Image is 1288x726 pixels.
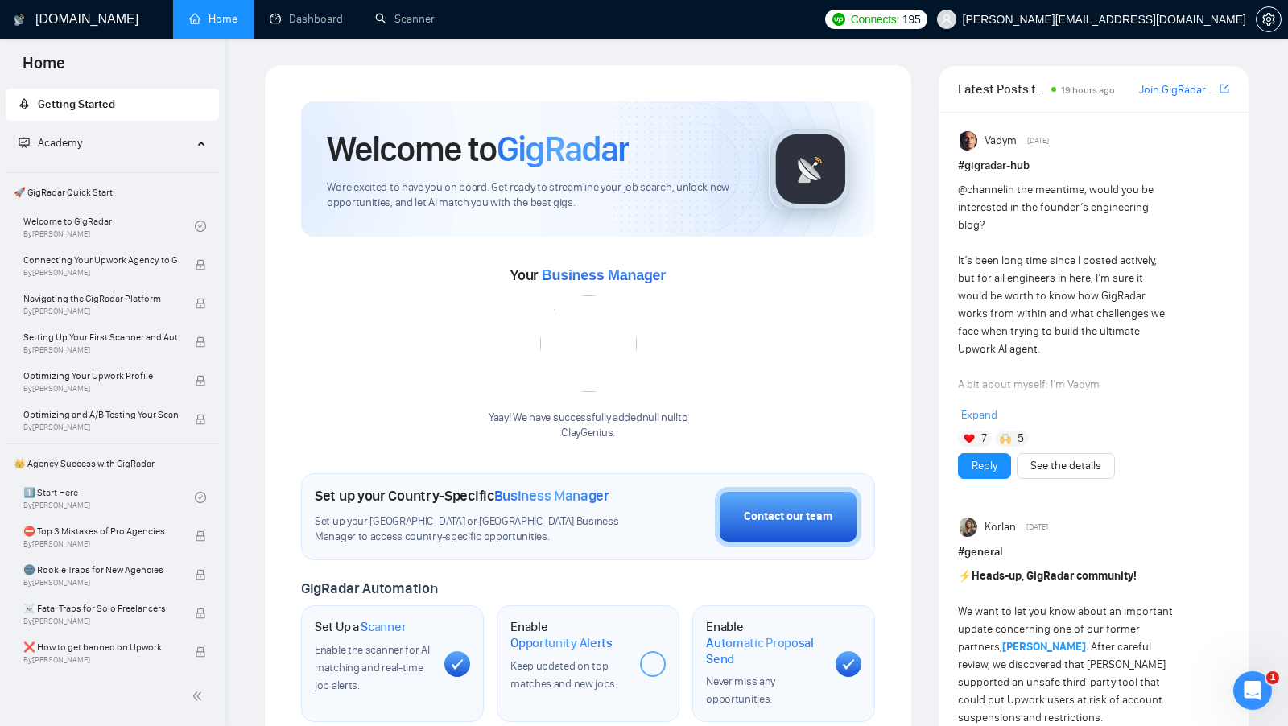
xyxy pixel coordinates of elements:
[195,608,206,619] span: lock
[494,487,609,505] span: Business Manager
[1026,520,1048,534] span: [DATE]
[958,157,1229,175] h1: # gigradar-hub
[706,635,823,666] span: Automatic Proposal Send
[23,423,178,432] span: By [PERSON_NAME]
[1233,671,1272,710] iframe: Intercom live chat
[7,176,217,208] span: 🚀 GigRadar Quick Start
[542,267,666,283] span: Business Manager
[770,129,851,209] img: gigradar-logo.png
[23,252,178,268] span: Connecting Your Upwork Agency to GigRadar
[1017,453,1115,479] button: See the details
[361,619,406,635] span: Scanner
[195,569,206,580] span: lock
[941,14,952,25] span: user
[510,619,627,650] h1: Enable
[301,580,437,597] span: GigRadar Automation
[510,266,666,284] span: Your
[23,539,178,549] span: By [PERSON_NAME]
[6,89,219,121] li: Getting Started
[985,132,1017,150] span: Vadym
[960,518,979,537] img: Korlan
[1139,81,1216,99] a: Join GigRadar Slack Community
[510,659,617,691] span: Keep updated on top matches and new jobs.
[23,291,178,307] span: Navigating the GigRadar Platform
[315,643,430,692] span: Enable the scanner for AI matching and real-time job alerts.
[23,600,178,617] span: ☠️ Fatal Traps for Solo Freelancers
[23,384,178,394] span: By [PERSON_NAME]
[327,127,629,171] h1: Welcome to
[195,492,206,503] span: check-circle
[195,375,206,386] span: lock
[832,13,845,26] img: upwork-logo.png
[1018,431,1024,447] span: 5
[964,433,975,444] img: ❤️
[23,639,178,655] span: ❌ How to get banned on Upwork
[497,127,629,171] span: GigRadar
[23,345,178,355] span: By [PERSON_NAME]
[1220,82,1229,95] span: export
[23,617,178,626] span: By [PERSON_NAME]
[23,208,195,244] a: Welcome to GigRadarBy[PERSON_NAME]
[1257,13,1281,26] span: setting
[706,619,823,666] h1: Enable
[1030,457,1101,475] a: See the details
[972,569,1137,583] strong: Heads-up, GigRadar community!
[23,406,178,423] span: Optimizing and A/B Testing Your Scanner for Better Results
[19,136,82,150] span: Academy
[327,180,743,211] span: We're excited to have you on board. Get ready to streamline your job search, unlock new opportuni...
[195,336,206,348] span: lock
[23,307,178,316] span: By [PERSON_NAME]
[7,448,217,480] span: 👑 Agency Success with GigRadar
[270,12,343,26] a: dashboardDashboard
[19,137,30,148] span: fund-projection-screen
[23,329,178,345] span: Setting Up Your First Scanner and Auto-Bidder
[195,414,206,425] span: lock
[972,457,997,475] a: Reply
[985,518,1016,536] span: Korlan
[195,298,206,309] span: lock
[1027,134,1049,148] span: [DATE]
[489,426,687,441] p: ClayGenius .
[192,688,208,704] span: double-left
[375,12,435,26] a: searchScanner
[189,12,237,26] a: homeHome
[1220,81,1229,97] a: export
[1061,85,1115,96] span: 19 hours ago
[19,98,30,109] span: rocket
[715,487,861,547] button: Contact our team
[195,530,206,542] span: lock
[706,674,775,706] span: Never miss any opportunities.
[1000,433,1011,444] img: 🙌
[851,10,899,28] span: Connects:
[14,7,25,33] img: logo
[958,79,1046,99] span: Latest Posts from the GigRadar Community
[38,136,82,150] span: Academy
[902,10,920,28] span: 195
[961,408,997,422] span: Expand
[315,487,609,505] h1: Set up your Country-Specific
[23,480,195,515] a: 1️⃣ Start HereBy[PERSON_NAME]
[315,619,406,635] h1: Set Up a
[23,268,178,278] span: By [PERSON_NAME]
[960,131,979,151] img: Vadym
[195,646,206,658] span: lock
[981,431,987,447] span: 7
[1256,13,1282,26] a: setting
[1002,640,1086,654] a: [PERSON_NAME]
[195,221,206,232] span: check-circle
[23,578,178,588] span: By [PERSON_NAME]
[195,259,206,270] span: lock
[958,183,1005,196] span: @channel
[23,368,178,384] span: Optimizing Your Upwork Profile
[23,562,178,578] span: 🌚 Rookie Traps for New Agencies
[1256,6,1282,32] button: setting
[744,508,832,526] div: Contact our team
[23,523,178,539] span: ⛔ Top 3 Mistakes of Pro Agencies
[489,410,687,441] div: Yaay! We have successfully added null null to
[958,453,1011,479] button: Reply
[1266,671,1279,684] span: 1
[10,52,78,85] span: Home
[38,97,115,111] span: Getting Started
[958,543,1229,561] h1: # general
[315,514,634,545] span: Set up your [GEOGRAPHIC_DATA] or [GEOGRAPHIC_DATA] Business Manager to access country-specific op...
